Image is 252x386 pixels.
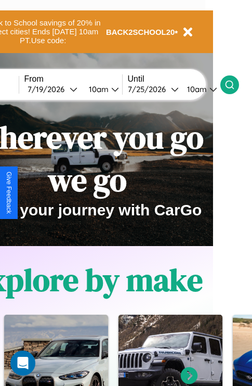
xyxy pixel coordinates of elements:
label: Until [128,74,220,84]
button: 10am [81,84,122,95]
div: 10am [84,84,111,94]
div: 10am [182,84,209,94]
button: 10am [179,84,220,95]
div: Give Feedback [5,172,12,214]
label: From [24,74,122,84]
button: 7/19/2026 [24,84,81,95]
b: BACK2SCHOOL20 [106,28,175,36]
div: Open Intercom Messenger [10,351,35,376]
div: 7 / 19 / 2026 [28,84,70,94]
div: 7 / 25 / 2026 [128,84,171,94]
